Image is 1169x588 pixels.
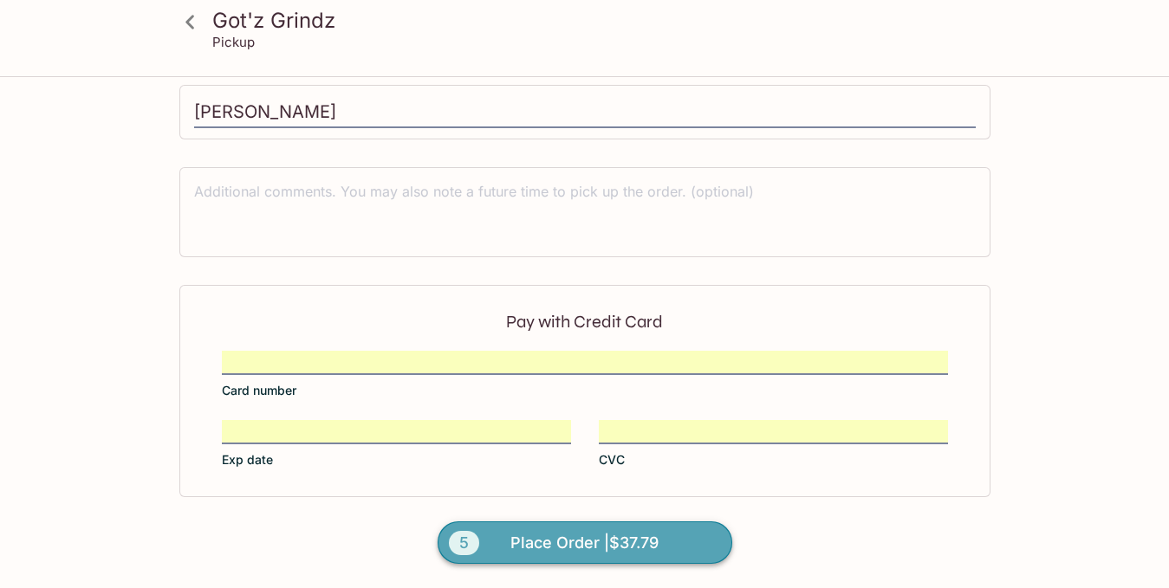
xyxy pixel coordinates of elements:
[222,422,571,441] iframe: Secure expiration date input frame
[212,7,987,34] h3: Got'z Grindz
[212,34,255,50] p: Pickup
[438,521,732,565] button: 5Place Order |$37.79
[194,96,976,129] input: Enter first and last name
[449,531,479,555] span: 5
[599,422,948,441] iframe: Secure CVC input frame
[222,352,948,372] iframe: Secure card number input frame
[510,529,659,557] span: Place Order | $37.79
[222,451,273,468] span: Exp date
[222,382,296,399] span: Card number
[222,313,948,330] p: Pay with Credit Card
[599,451,625,468] span: CVC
